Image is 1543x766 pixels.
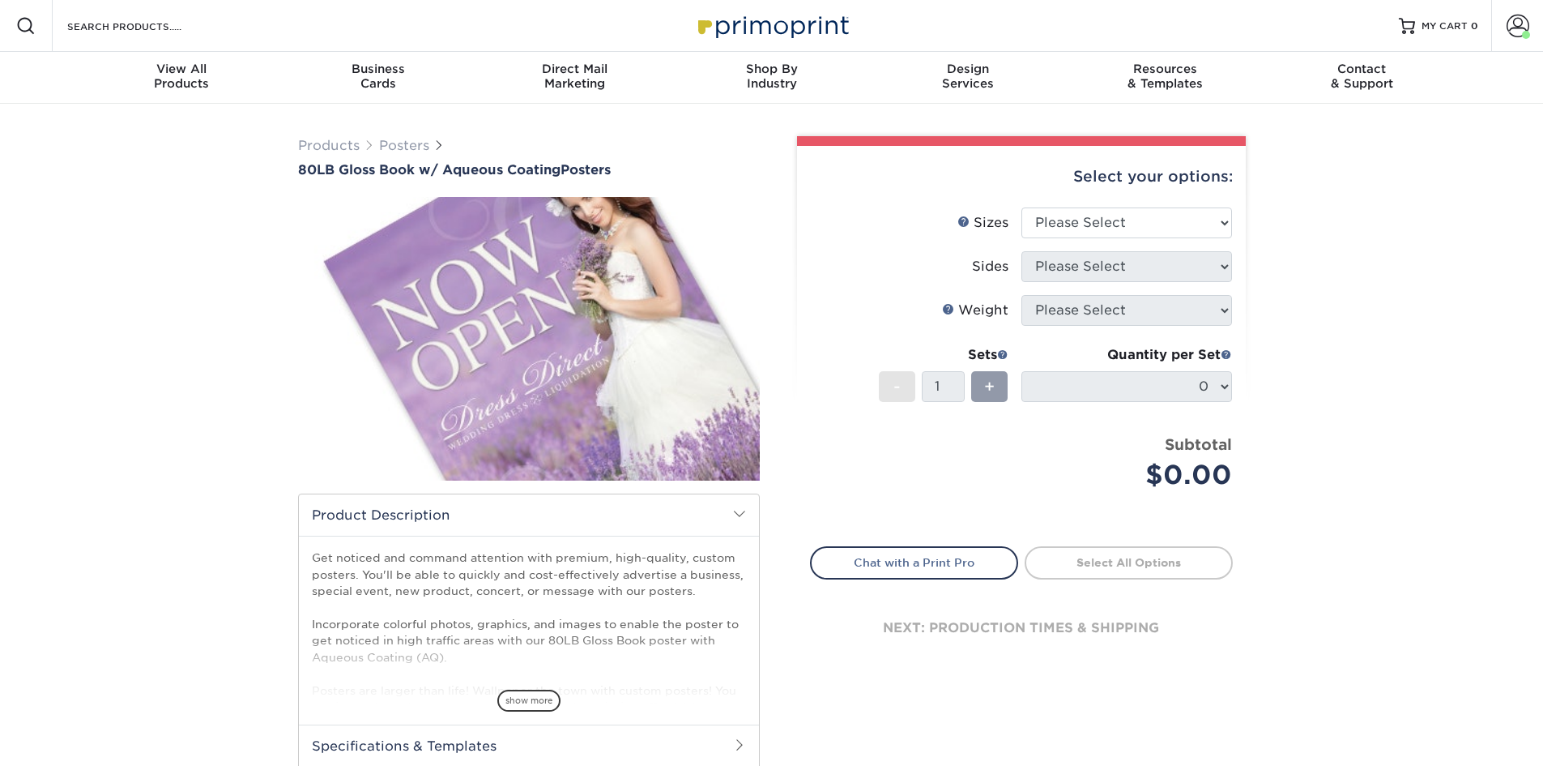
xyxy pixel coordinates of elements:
div: Sides [972,257,1008,276]
span: Shop By [673,62,870,76]
h2: Product Description [299,494,759,536]
a: Shop ByIndustry [673,52,870,104]
span: Direct Mail [476,62,673,76]
a: Posters [379,138,429,153]
strong: Subtotal [1165,435,1232,453]
span: show more [497,690,561,712]
div: & Templates [1067,62,1264,91]
div: Products [83,62,280,91]
span: Business [279,62,476,76]
div: & Support [1264,62,1460,91]
span: 80LB Gloss Book w/ Aqueous Coating [298,162,561,178]
div: next: production times & shipping [810,580,1233,677]
a: Contact& Support [1264,52,1460,104]
div: Industry [673,62,870,91]
a: BusinessCards [279,52,476,104]
div: Select your options: [810,146,1233,208]
a: Resources& Templates [1067,52,1264,104]
h1: Posters [298,162,760,178]
a: Select All Options [1025,546,1233,579]
div: Marketing [476,62,673,91]
div: $0.00 [1034,456,1232,494]
img: Primoprint [691,8,853,43]
div: Services [870,62,1067,91]
span: MY CART [1422,19,1468,33]
span: Design [870,62,1067,76]
span: - [893,374,901,399]
a: 80LB Gloss Book w/ Aqueous CoatingPosters [298,162,760,178]
input: SEARCH PRODUCTS..... [66,16,224,36]
a: Direct MailMarketing [476,52,673,104]
span: + [984,374,995,399]
div: Sizes [957,213,1008,233]
div: Sets [879,345,1008,365]
span: View All [83,62,280,76]
a: Products [298,138,360,153]
img: 80LB Gloss Book<br/>w/ Aqueous Coating 01 [298,179,760,499]
span: Resources [1067,62,1264,76]
div: Weight [942,301,1008,320]
div: Cards [279,62,476,91]
div: Quantity per Set [1021,345,1232,365]
span: Contact [1264,62,1460,76]
a: View AllProducts [83,52,280,104]
a: DesignServices [870,52,1067,104]
span: 0 [1471,20,1478,32]
a: Chat with a Print Pro [810,546,1018,579]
